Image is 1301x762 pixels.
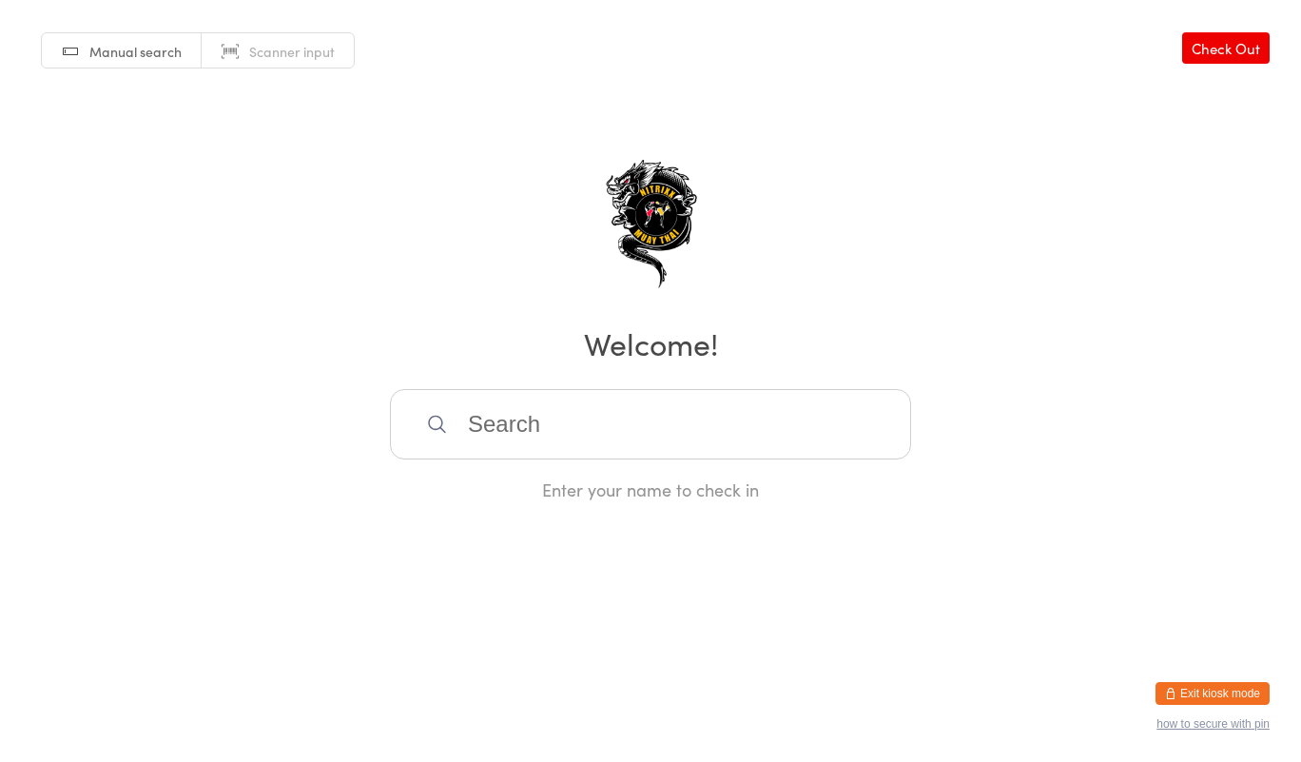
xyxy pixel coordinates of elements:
[1156,717,1270,731] button: how to secure with pin
[579,152,722,295] img: Nitrixx Fitness
[89,42,182,61] span: Manual search
[1155,682,1270,705] button: Exit kiosk mode
[390,478,911,501] div: Enter your name to check in
[1182,32,1270,64] a: Check Out
[19,322,1282,364] h2: Welcome!
[249,42,335,61] span: Scanner input
[390,389,911,459] input: Search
